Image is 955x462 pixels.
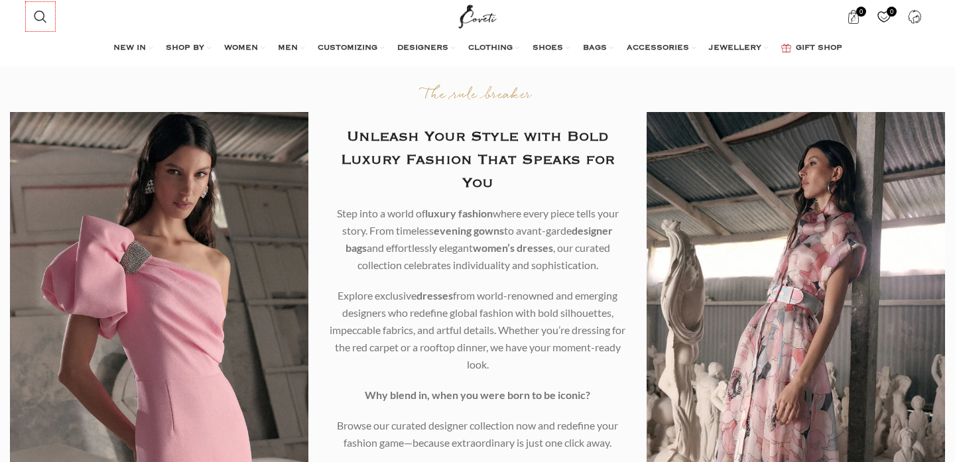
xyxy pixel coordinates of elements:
b: women’s dresses [473,241,553,254]
strong: Why blend in, when you were born to be iconic? [365,388,590,401]
a: Site logo [456,10,500,21]
b: dresses [416,289,453,302]
a: BAGS [583,35,613,62]
a: DESIGNERS [397,35,455,62]
b: designer bags [346,224,613,254]
span: 0 [856,7,866,17]
span: ACCESSORIES [627,43,689,54]
p: Step into a world of where every piece tells your story. From timeless to avant-garde and effortl... [328,205,627,274]
span: CLOTHING [468,43,513,54]
a: CUSTOMIZING [318,35,384,62]
span: NEW IN [113,43,146,54]
span: CUSTOMIZING [318,43,377,54]
p: Explore exclusive from world-renowned and emerging designers who redefine global fashion with bol... [328,287,627,373]
b: evening gowns [434,224,504,237]
span: SHOP BY [166,43,204,54]
span: BAGS [583,43,607,54]
a: CLOTHING [468,35,519,62]
div: Main navigation [27,35,928,62]
a: NEW IN [113,35,153,62]
h2: Unleash Your Style with Bold Luxury Fashion That Speaks for You [328,125,627,195]
a: 0 [840,3,867,30]
div: My Wishlist [870,3,897,30]
span: MEN [278,43,298,54]
a: WOMEN [224,35,265,62]
a: GIFT SHOP [781,35,842,62]
a: JEWELLERY [709,35,768,62]
img: GiftBag [781,44,791,52]
a: Search [27,3,54,30]
a: SHOES [533,35,570,62]
span: GIFT SHOP [796,43,842,54]
a: MEN [278,35,304,62]
p: The rule breaker [328,86,627,105]
span: DESIGNERS [397,43,448,54]
p: Browse our curated designer collection now and redefine your fashion game—because extraordinary i... [328,417,627,451]
a: ACCESSORIES [627,35,696,62]
a: SHOP BY [166,35,211,62]
span: 0 [887,7,897,17]
span: WOMEN [224,43,258,54]
b: luxury fashion [425,207,493,219]
span: SHOES [533,43,563,54]
a: 0 [870,3,897,30]
span: JEWELLERY [709,43,761,54]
